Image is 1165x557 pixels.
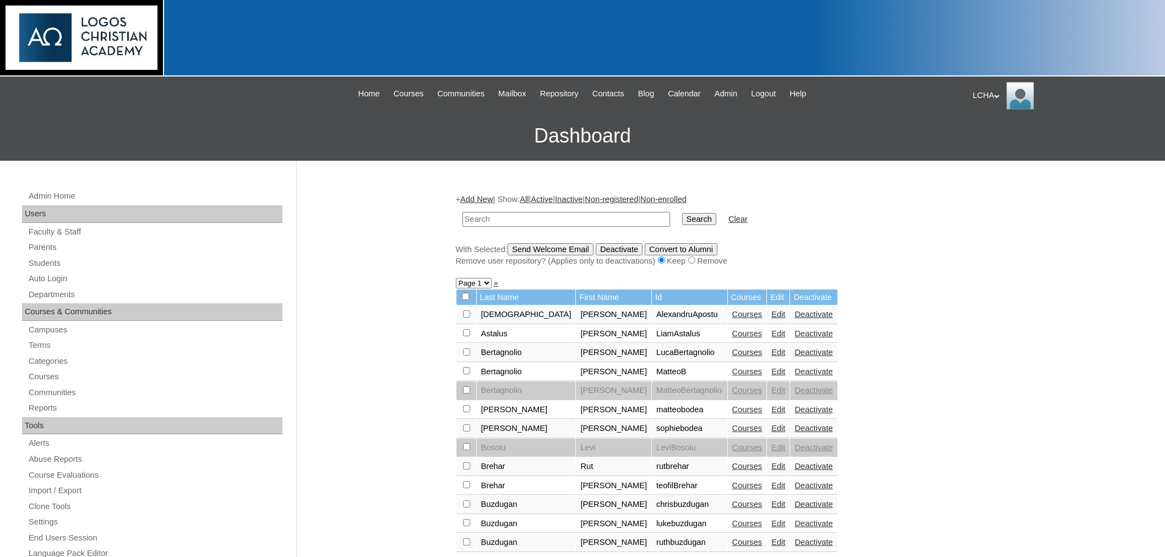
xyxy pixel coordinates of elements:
a: Courses [732,405,763,414]
td: MatteoB [652,363,727,381]
a: Campuses [28,323,282,337]
a: Courses [732,538,763,547]
img: logo-white.png [6,6,157,70]
td: Brehar [477,457,576,476]
a: Communities [28,386,282,400]
a: Courses [732,310,763,319]
a: Courses [732,519,763,528]
td: Last Name [477,290,576,305]
td: MatteoBertagnolio [652,381,727,400]
td: Bertagnolio [477,381,576,400]
a: Logout [745,88,781,100]
td: chrisbuzdugan [652,495,727,514]
td: ruthbuzdugan [652,533,727,552]
a: Contacts [587,88,630,100]
a: Calendar [662,88,706,100]
a: Courses [732,329,763,338]
div: Courses & Communities [22,303,282,321]
a: Courses [732,481,763,490]
a: Edit [771,500,785,509]
td: Courses [728,290,767,305]
span: Admin [715,88,738,100]
td: matteobodea [652,401,727,419]
td: sophiebodea [652,419,727,438]
input: Send Welcome Email [508,243,594,255]
td: [PERSON_NAME] [477,419,576,438]
a: Edit [771,481,785,490]
td: Rut [576,457,651,476]
span: Contacts [592,88,624,100]
a: Communities [432,88,490,100]
a: Students [28,256,282,270]
a: End Users Session [28,531,282,545]
td: [PERSON_NAME] [576,533,651,552]
td: [PERSON_NAME] [576,515,651,533]
img: LCHA Admin [1006,82,1034,110]
a: Settings [28,515,282,529]
span: Repository [540,88,579,100]
h3: Dashboard [6,111,1159,161]
a: Edit [771,519,785,528]
span: Home [358,88,380,100]
a: Admin [709,88,743,100]
td: [PERSON_NAME] [576,381,651,400]
td: [PERSON_NAME] [576,401,651,419]
a: Courses [388,88,429,100]
span: Calendar [668,88,700,100]
span: Courses [394,88,424,100]
td: [PERSON_NAME] [576,305,651,324]
span: Communities [437,88,484,100]
div: + | Show: | | | | [456,194,1001,266]
td: Bertagnolio [477,343,576,362]
a: Import / Export [28,484,282,498]
input: Deactivate [596,243,643,255]
td: Brehar [477,477,576,495]
a: Deactivate [794,348,832,357]
a: Admin Home [28,189,282,203]
a: Deactivate [794,405,832,414]
td: Id [652,290,727,305]
span: Logout [751,88,776,100]
a: Deactivate [794,310,832,319]
td: First Name [576,290,651,305]
td: [PERSON_NAME] [477,401,576,419]
a: Edit [771,329,785,338]
td: [PERSON_NAME] [576,325,651,343]
a: Courses [732,443,763,452]
td: Buzdugan [477,515,576,533]
div: With Selected: [456,243,1001,267]
td: lukebuzdugan [652,515,727,533]
td: Bosoiu [477,439,576,457]
div: Remove user repository? (Applies only to deactivations) Keep Remove [456,255,1001,267]
a: Edit [771,348,785,357]
div: Tools [22,417,282,435]
a: Deactivate [794,424,832,433]
a: Auto Login [28,272,282,286]
span: Help [790,88,806,100]
td: rutbrehar [652,457,727,476]
a: Non-enrolled [640,195,687,204]
a: Parents [28,241,282,254]
a: Edit [771,538,785,547]
a: Faculty & Staff [28,225,282,239]
a: Deactivate [794,386,832,395]
a: Courses [732,386,763,395]
a: Help [784,88,812,100]
a: Deactivate [794,519,832,528]
td: [PERSON_NAME] [576,363,651,381]
a: Deactivate [794,462,832,471]
a: Edit [771,405,785,414]
a: Deactivate [794,329,832,338]
a: Edit [771,424,785,433]
a: Courses [732,348,763,357]
a: Edit [771,386,785,395]
a: Active [531,195,553,204]
a: Course Evaluations [28,468,282,482]
td: Buzdugan [477,533,576,552]
td: [PERSON_NAME] [576,495,651,514]
td: Astalus [477,325,576,343]
div: Users [22,205,282,223]
input: Search [682,213,716,225]
a: Courses [732,424,763,433]
a: Non-registered [585,195,638,204]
